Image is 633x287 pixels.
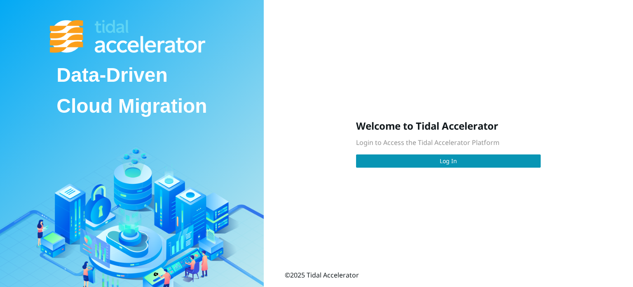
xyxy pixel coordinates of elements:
[356,119,541,133] h3: Welcome to Tidal Accelerator
[50,53,213,128] div: Data-Driven Cloud Migration
[50,20,205,53] img: Tidal Accelerator Logo
[440,157,457,166] span: Log In
[356,154,541,168] button: Log In
[356,138,499,147] span: Login to Access the Tidal Accelerator Platform
[285,270,359,280] div: © 2025 Tidal Accelerator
